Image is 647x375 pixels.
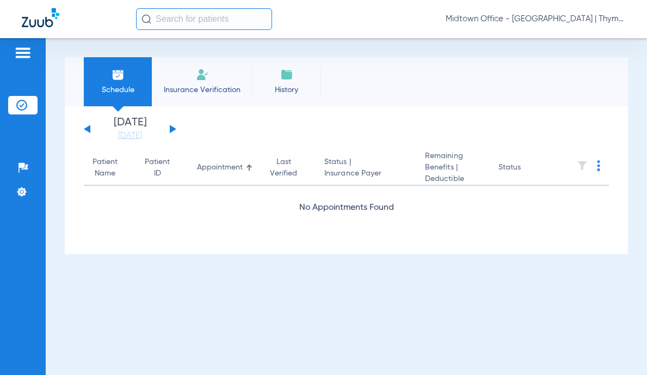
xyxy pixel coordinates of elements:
th: Status | [316,150,416,186]
div: Appointment [197,162,243,173]
img: Manual Insurance Verification [196,68,209,81]
div: Last Verified [270,156,307,179]
div: Last Verified [270,156,297,179]
span: Insurance Payer [324,168,408,179]
img: Schedule [112,68,125,81]
span: Insurance Verification [160,84,244,95]
a: [DATE] [97,130,163,141]
input: Search for patients [136,8,272,30]
span: Deductible [425,173,481,185]
li: [DATE] [97,117,163,141]
img: History [280,68,293,81]
img: group-dot-blue.svg [597,160,600,171]
div: Patient ID [145,156,170,179]
div: No Appointments Found [84,201,609,215]
th: Remaining Benefits | [416,150,490,186]
div: Appointment [197,162,252,173]
span: Midtown Office - [GEOGRAPHIC_DATA] | Thyme Dental Care [446,14,625,25]
div: Patient Name [93,156,127,179]
img: hamburger-icon [14,46,32,59]
th: Status [490,150,563,186]
img: filter.svg [577,160,588,171]
div: Patient ID [145,156,180,179]
img: Search Icon [141,14,151,24]
span: Schedule [92,84,144,95]
iframe: Chat Widget [593,323,647,375]
span: History [261,84,312,95]
img: Zuub Logo [22,8,59,27]
div: Patient Name [93,156,118,179]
